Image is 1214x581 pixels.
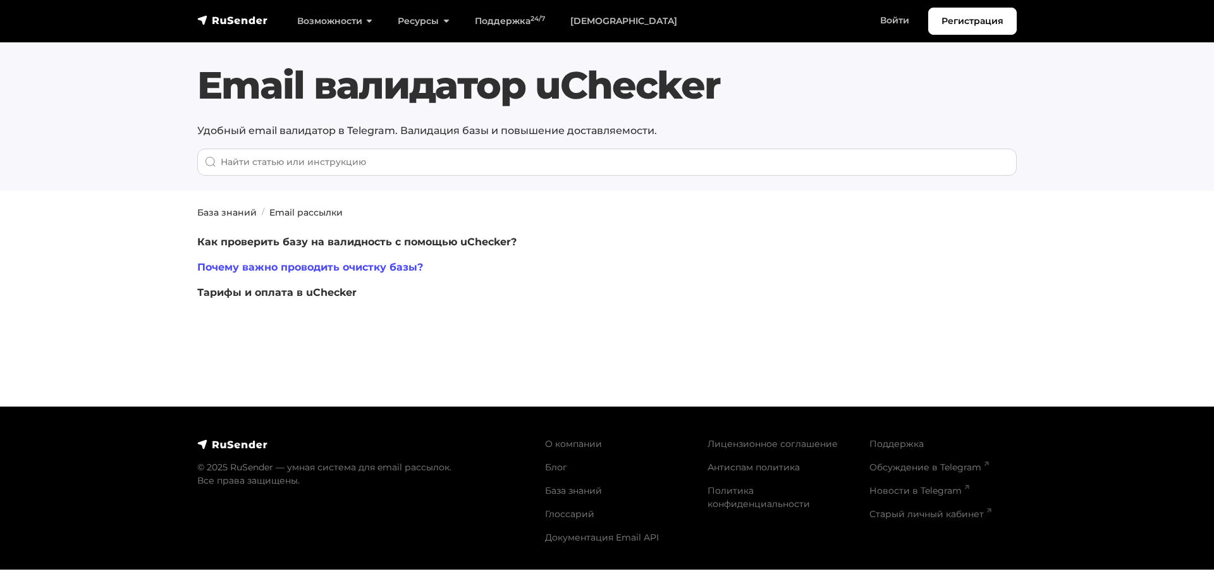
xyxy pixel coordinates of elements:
a: Тарифы и оплата в uChecker [197,286,357,298]
a: Поддержка [869,438,924,450]
a: Ресурсы [385,8,462,34]
a: Антиспам политика [708,462,800,473]
p: © 2025 RuSender — умная система для email рассылок. Все права защищены. [197,461,530,487]
a: Поддержка24/7 [462,8,558,34]
a: Возможности [285,8,385,34]
img: Поиск [205,156,216,168]
a: Войти [868,8,922,34]
a: Старый личный кабинет [869,508,991,520]
a: Политика конфиденциальности [708,485,810,510]
p: Удобный email валидатор в Telegram. Валидация базы и повышение доставляемости. [197,123,1017,138]
a: Лицензионное соглашение [708,438,838,450]
a: О компании [545,438,602,450]
img: RuSender [197,438,268,451]
a: Обсуждение в Telegram [869,462,989,473]
sup: 24/7 [530,15,545,23]
a: Почему важно проводить очистку базы? [197,261,423,273]
a: Регистрация [928,8,1017,35]
h1: Email валидатор uChecker [197,63,1017,108]
nav: breadcrumb [190,206,1024,219]
a: База знаний [197,207,257,218]
a: База знаний [545,485,602,496]
a: Блог [545,462,567,473]
a: Документация Email API [545,532,659,543]
a: Email рассылки [269,207,343,218]
a: [DEMOGRAPHIC_DATA] [558,8,690,34]
img: RuSender [197,14,268,27]
input: When autocomplete results are available use up and down arrows to review and enter to go to the d... [197,149,1017,176]
a: Новости в Telegram [869,485,969,496]
a: Как проверить базу на валидность с помощью uChecker? [197,236,517,248]
a: Глоссарий [545,508,594,520]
